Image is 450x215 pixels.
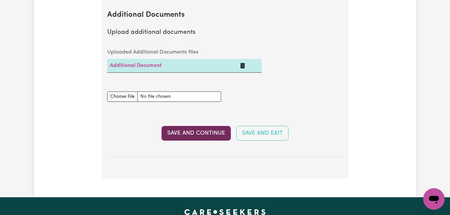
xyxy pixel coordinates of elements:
iframe: Button to launch messaging window [423,188,445,210]
button: Save and Continue [162,126,231,141]
h2: Additional Documents [107,11,343,20]
a: Additional Document [110,63,162,68]
caption: Uploaded Additional Documents files [107,46,262,59]
p: Upload additional documents [107,28,343,38]
button: Save and Exit [236,126,288,141]
a: Careseekers home page [184,209,266,215]
button: Delete Additional Document [240,62,245,70]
